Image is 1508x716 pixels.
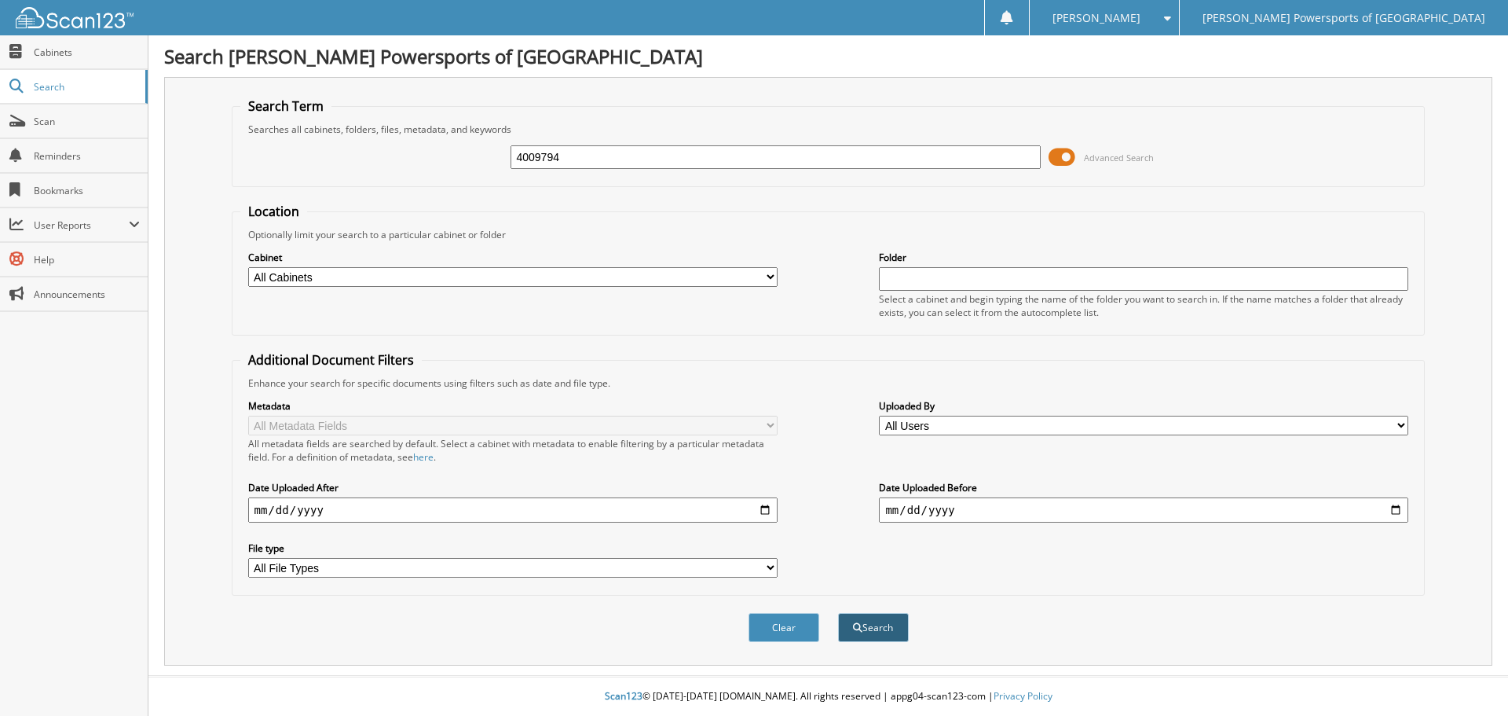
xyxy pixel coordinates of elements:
[248,251,778,264] label: Cabinet
[240,351,422,369] legend: Additional Document Filters
[34,46,140,59] span: Cabinets
[240,97,331,115] legend: Search Term
[1202,13,1485,23] span: [PERSON_NAME] Powersports of [GEOGRAPHIC_DATA]
[749,613,819,642] button: Clear
[248,481,778,494] label: Date Uploaded After
[34,253,140,266] span: Help
[1429,641,1508,716] iframe: Chat Widget
[248,399,778,413] label: Metadata
[16,7,134,28] img: scan123-logo-white.svg
[34,288,140,301] span: Announcements
[994,689,1052,703] a: Privacy Policy
[879,251,1408,264] label: Folder
[34,80,137,94] span: Search
[248,542,778,555] label: File type
[879,481,1408,494] label: Date Uploaded Before
[605,689,642,703] span: Scan123
[248,498,778,523] input: start
[240,376,1417,390] div: Enhance your search for specific documents using filters such as date and file type.
[34,184,140,197] span: Bookmarks
[413,450,434,464] a: here
[1052,13,1140,23] span: [PERSON_NAME]
[34,218,129,232] span: User Reports
[240,228,1417,241] div: Optionally limit your search to a particular cabinet or folder
[34,115,140,128] span: Scan
[879,498,1408,523] input: end
[240,203,307,220] legend: Location
[248,437,778,464] div: All metadata fields are searched by default. Select a cabinet with metadata to enable filtering b...
[879,292,1408,319] div: Select a cabinet and begin typing the name of the folder you want to search in. If the name match...
[34,149,140,163] span: Reminders
[838,613,909,642] button: Search
[879,399,1408,413] label: Uploaded By
[240,123,1417,136] div: Searches all cabinets, folders, files, metadata, and keywords
[1084,152,1154,163] span: Advanced Search
[148,677,1508,716] div: © [DATE]-[DATE] [DOMAIN_NAME]. All rights reserved | appg04-scan123-com |
[164,43,1492,69] h1: Search [PERSON_NAME] Powersports of [GEOGRAPHIC_DATA]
